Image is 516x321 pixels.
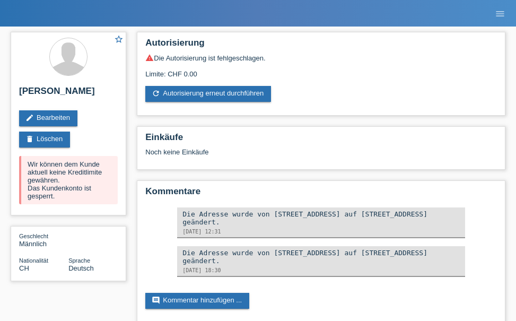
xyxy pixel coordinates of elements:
[19,232,68,248] div: Männlich
[182,249,460,265] div: Die Adresse wurde von [STREET_ADDRESS] auf [STREET_ADDRESS] geändert.
[182,267,460,273] div: [DATE] 18:30
[19,110,77,126] a: editBearbeiten
[19,233,48,239] span: Geschlecht
[19,257,48,264] span: Nationalität
[495,8,505,19] i: menu
[25,135,34,143] i: delete
[145,293,249,309] a: commentKommentar hinzufügen ...
[114,34,124,46] a: star_border
[145,54,497,62] div: Die Autorisierung ist fehlgeschlagen.
[145,62,497,78] div: Limite: CHF 0.00
[152,89,160,98] i: refresh
[145,86,271,102] a: refreshAutorisierung erneut durchführen
[25,114,34,122] i: edit
[19,86,118,102] h2: [PERSON_NAME]
[145,186,497,202] h2: Kommentare
[19,132,70,148] a: deleteLöschen
[19,264,29,272] span: Schweiz
[19,156,118,204] div: Wir können dem Kunde aktuell keine Kreditlimite gewähren. Das Kundenkonto ist gesperrt.
[114,34,124,44] i: star_border
[145,148,497,164] div: Noch keine Einkäufe
[182,229,460,235] div: [DATE] 12:31
[145,132,497,148] h2: Einkäufe
[489,10,511,16] a: menu
[182,210,460,226] div: Die Adresse wurde von [STREET_ADDRESS] auf [STREET_ADDRESS] geändert.
[145,54,154,62] i: warning
[68,264,94,272] span: Deutsch
[145,38,497,54] h2: Autorisierung
[152,296,160,305] i: comment
[68,257,90,264] span: Sprache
